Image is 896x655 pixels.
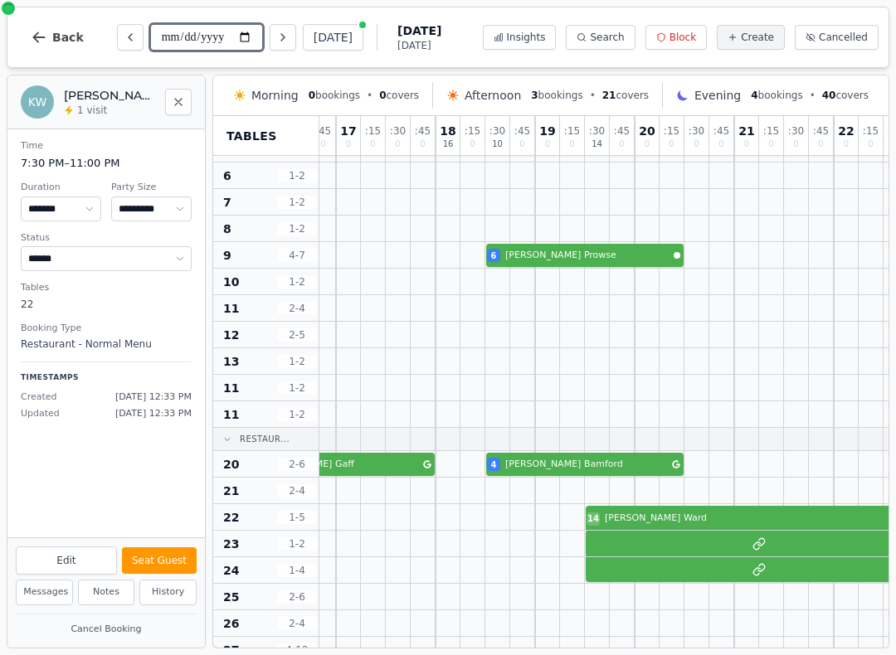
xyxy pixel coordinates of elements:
button: Create [717,25,785,50]
span: 21 [602,90,616,101]
span: [PERSON_NAME] Ward [605,512,893,526]
button: Next day [270,24,296,51]
span: Back [52,32,84,43]
span: 40 [822,90,836,101]
button: History [139,580,197,605]
span: [DATE] [397,39,441,52]
span: 0 [370,140,375,148]
span: 0 [768,140,773,148]
span: Restaur... [240,433,290,445]
span: 11 [223,406,239,423]
span: 6 [491,250,497,262]
dt: Duration [21,181,101,195]
dt: Booking Type [21,322,192,336]
span: 1 - 2 [277,275,317,289]
span: : 15 [365,126,381,136]
span: 4 [751,90,757,101]
span: [PERSON_NAME] Prowse [505,249,670,263]
button: Insights [483,25,557,50]
dd: 7:30 PM – 11:00 PM [21,155,192,172]
button: Cancelled [795,25,879,50]
span: 16 [443,140,454,148]
span: 0 [868,140,873,148]
span: 2 - 4 [277,302,317,315]
span: Morning [251,87,299,104]
span: : 45 [415,126,431,136]
span: 0 [395,140,400,148]
span: 22 [223,509,239,526]
span: : 30 [689,126,704,136]
button: Search [566,25,635,50]
span: 2 - 4 [277,484,317,497]
span: 11 [223,300,239,317]
dd: Restaurant - Normal Menu [21,337,192,352]
span: 0 [793,140,798,148]
span: 1 - 2 [277,222,317,235]
span: 0 [346,140,351,148]
span: 3 [531,90,538,101]
span: 0 [309,90,315,101]
span: Evening [694,87,741,104]
span: 1 - 2 [277,408,317,421]
span: 24 [223,562,239,579]
span: 23 [223,536,239,552]
span: 22 [838,125,854,137]
span: 0 [669,140,674,148]
span: 20 [223,456,239,473]
span: : 30 [390,126,406,136]
span: 1 - 2 [277,381,317,395]
span: 7 [223,194,231,211]
span: 1 - 2 [277,355,317,368]
span: bookings [309,89,360,102]
span: 14 [587,512,599,525]
button: Previous day [117,24,144,51]
span: 4 - 7 [277,249,317,262]
span: 0 [818,140,823,148]
span: : 45 [813,126,829,136]
span: 1 - 2 [277,196,317,209]
span: 17 [340,125,356,137]
dt: Time [21,139,192,153]
span: 0 [420,140,425,148]
span: • [590,89,596,102]
span: • [810,89,816,102]
span: Insights [507,31,546,44]
span: : 30 [589,126,605,136]
svg: Google booking [672,460,680,468]
span: Tables [226,128,277,144]
button: [DATE] [303,24,363,51]
span: 26 [223,615,239,632]
span: : 15 [664,126,679,136]
span: [DATE] [397,22,441,39]
span: : 30 [788,126,804,136]
span: 8 [223,221,231,237]
span: 0 [470,140,475,148]
span: 1 - 5 [277,511,317,524]
span: 0 [718,140,723,148]
span: 1 - 2 [277,537,317,551]
span: 21 [738,125,754,137]
h2: [PERSON_NAME] Ward [64,87,155,104]
span: 12 [223,327,239,343]
dt: Tables [21,281,192,295]
button: Block [645,25,707,50]
span: [PERSON_NAME] Gaff [256,458,420,472]
span: 2 - 5 [277,328,317,342]
span: 10 [223,274,239,290]
span: : 30 [489,126,505,136]
span: 1 - 4 [277,564,317,577]
span: 18 [440,125,455,137]
dd: 22 [21,297,192,312]
button: Edit [16,546,117,575]
span: 6 [223,167,231,184]
span: Block [670,31,696,44]
dt: Status [21,231,192,245]
span: Create [741,31,774,44]
span: Updated [21,407,60,421]
span: : 15 [763,126,779,136]
span: 9 [223,247,231,264]
span: 0 [619,140,624,148]
span: 21 [223,483,239,499]
span: : 45 [614,126,630,136]
span: : 15 [863,126,879,136]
